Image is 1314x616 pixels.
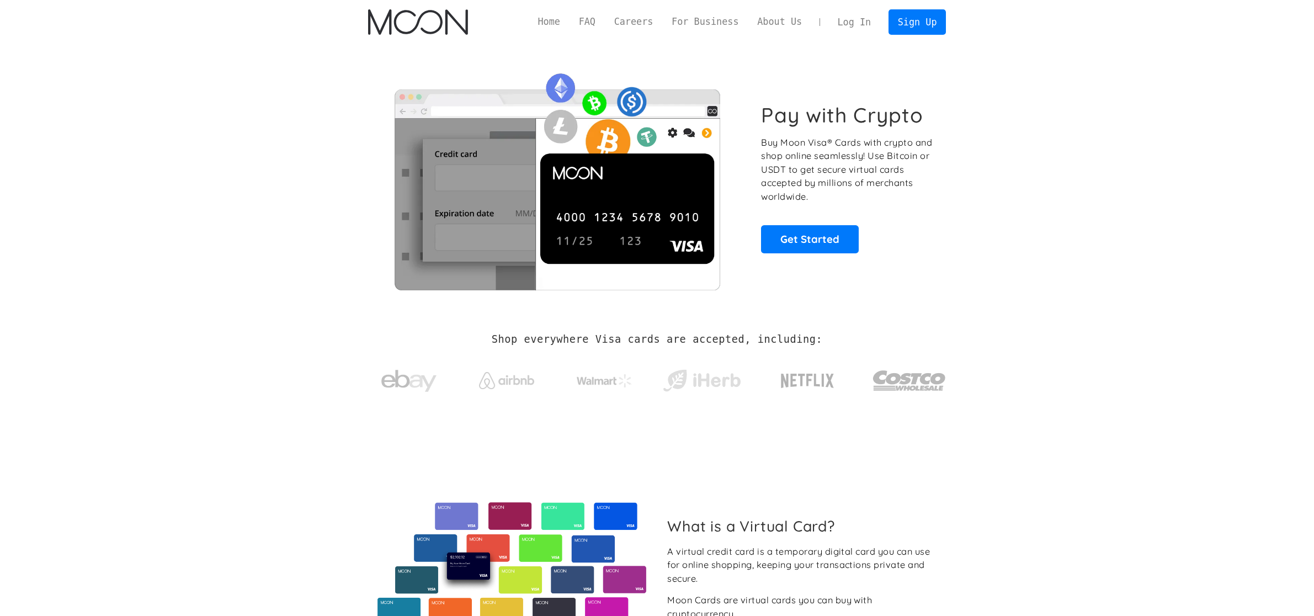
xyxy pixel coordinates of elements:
[529,15,570,29] a: Home
[828,10,880,34] a: Log In
[368,66,746,290] img: Moon Cards let you spend your crypto anywhere Visa is accepted.
[758,356,857,400] a: Netflix
[667,517,937,535] h2: What is a Virtual Card?
[873,360,946,401] img: Costco
[368,9,468,35] img: Moon Logo
[661,355,743,401] a: iHerb
[761,225,859,253] a: Get Started
[368,9,468,35] a: home
[479,372,534,389] img: Airbnb
[381,364,437,399] img: ebay
[662,15,748,29] a: For Business
[563,363,645,393] a: Walmart
[761,136,934,204] p: Buy Moon Visa® Cards with crypto and shop online seamlessly! Use Bitcoin or USDT to get secure vi...
[761,103,923,128] h1: Pay with Crypto
[368,353,450,404] a: ebay
[780,367,835,395] img: Netflix
[661,367,743,395] img: iHerb
[570,15,605,29] a: FAQ
[605,15,662,29] a: Careers
[492,333,822,346] h2: Shop everywhere Visa cards are accepted, including:
[465,361,547,395] a: Airbnb
[667,545,937,586] div: A virtual credit card is a temporary digital card you can use for online shopping, keeping your t...
[889,9,946,34] a: Sign Up
[748,15,811,29] a: About Us
[577,374,632,387] img: Walmart
[873,349,946,407] a: Costco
